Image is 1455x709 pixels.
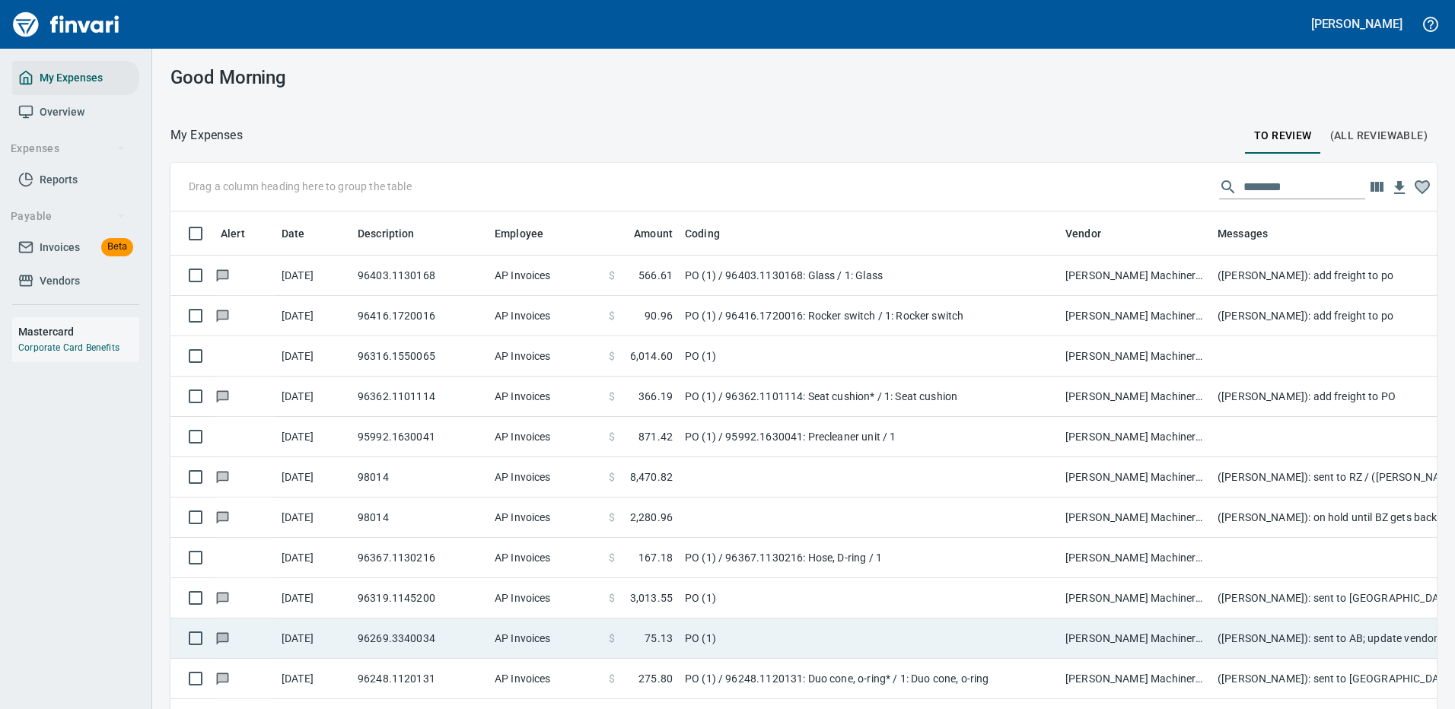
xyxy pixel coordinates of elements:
span: 366.19 [638,389,673,404]
td: AP Invoices [489,618,603,659]
td: [DATE] [275,256,352,296]
h5: [PERSON_NAME] [1311,16,1402,32]
td: PO (1) [679,578,1059,618]
td: [PERSON_NAME] Machinery Co (1-10794) [1059,417,1211,457]
span: Messages [1218,224,1288,243]
span: Has messages [215,270,231,280]
td: [PERSON_NAME] Machinery Co (1-10794) [1059,457,1211,498]
td: [DATE] [275,457,352,498]
span: Amount [614,224,673,243]
td: PO (1) [679,618,1059,659]
button: Column choices favorited. Click to reset to default [1411,176,1434,199]
span: Employee [495,224,563,243]
td: PO (1) / 96403.1130168: Glass / 1: Glass [679,256,1059,296]
span: Has messages [215,633,231,643]
td: 96316.1550065 [352,336,489,377]
span: Coding [685,224,720,243]
td: 98014 [352,457,489,498]
td: AP Invoices [489,538,603,578]
span: (All Reviewable) [1330,126,1428,145]
td: [PERSON_NAME] Machinery Co (1-10794) [1059,336,1211,377]
td: [PERSON_NAME] Machinery Co (1-10794) [1059,256,1211,296]
span: $ [609,389,615,404]
td: [DATE] [275,377,352,417]
button: Expenses [5,135,132,163]
span: Amount [634,224,673,243]
span: $ [609,308,615,323]
span: Vendors [40,272,80,291]
td: AP Invoices [489,256,603,296]
td: AP Invoices [489,417,603,457]
span: 566.61 [638,268,673,283]
a: Reports [12,163,139,197]
span: Reports [40,170,78,189]
td: 96248.1120131 [352,659,489,699]
td: [PERSON_NAME] Machinery Co (1-10794) [1059,618,1211,659]
a: Vendors [12,264,139,298]
span: $ [609,469,615,485]
td: [PERSON_NAME] Machinery Co (1-10794) [1059,538,1211,578]
a: My Expenses [12,61,139,95]
td: [DATE] [275,578,352,618]
td: 96319.1145200 [352,578,489,618]
td: [DATE] [275,296,352,336]
span: $ [609,268,615,283]
span: Employee [495,224,543,243]
span: To Review [1254,126,1312,145]
span: Alert [221,224,245,243]
td: [DATE] [275,659,352,699]
span: Description [358,224,435,243]
span: $ [609,671,615,686]
td: [DATE] [275,538,352,578]
span: $ [609,631,615,646]
button: Payable [5,202,132,231]
span: Has messages [215,673,231,683]
span: Beta [101,238,133,256]
td: AP Invoices [489,336,603,377]
span: Alert [221,224,265,243]
td: PO (1) / 96248.1120131: Duo cone, o-ring* / 1: Duo cone, o-ring [679,659,1059,699]
td: [PERSON_NAME] Machinery Co (1-10794) [1059,659,1211,699]
td: 96416.1720016 [352,296,489,336]
span: 75.13 [645,631,673,646]
td: AP Invoices [489,457,603,498]
button: Choose columns to display [1365,176,1388,199]
span: $ [609,348,615,364]
span: 3,013.55 [630,590,673,606]
span: Date [282,224,305,243]
td: AP Invoices [489,377,603,417]
span: Has messages [215,593,231,602]
h6: Mastercard [18,323,139,340]
nav: breadcrumb [170,126,243,145]
img: Finvari [9,6,123,43]
span: Vendor [1065,224,1121,243]
td: 95992.1630041 [352,417,489,457]
span: $ [609,590,615,606]
span: Date [282,224,325,243]
span: 6,014.60 [630,348,673,364]
span: $ [609,429,615,444]
td: [PERSON_NAME] Machinery Co (1-10794) [1059,498,1211,538]
td: PO (1) / 96416.1720016: Rocker switch / 1: Rocker switch [679,296,1059,336]
a: InvoicesBeta [12,231,139,265]
span: $ [609,550,615,565]
td: [PERSON_NAME] Machinery Co (1-10794) [1059,377,1211,417]
td: 96269.3340034 [352,618,489,659]
td: [DATE] [275,618,352,659]
p: Drag a column heading here to group the table [189,179,412,194]
span: Messages [1218,224,1268,243]
td: PO (1) / 95992.1630041: Precleaner unit / 1 [679,417,1059,457]
span: Overview [40,103,84,122]
td: AP Invoices [489,578,603,618]
span: Has messages [215,512,231,522]
td: 98014 [352,498,489,538]
td: 96403.1130168 [352,256,489,296]
button: Download Table [1388,176,1411,199]
a: Corporate Card Benefits [18,342,119,353]
td: 96362.1101114 [352,377,489,417]
span: Has messages [215,472,231,482]
span: Has messages [215,310,231,320]
td: PO (1) / 96367.1130216: Hose, D-ring / 1 [679,538,1059,578]
span: 167.18 [638,550,673,565]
